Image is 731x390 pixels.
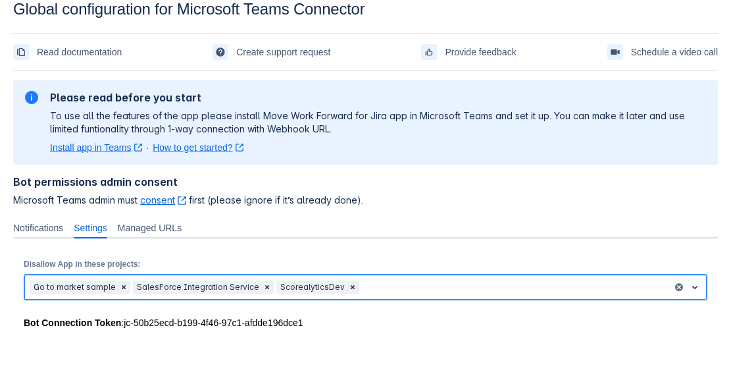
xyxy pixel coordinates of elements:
[13,194,718,207] span: Microsoft Teams admin must first (please ignore if it’s already done).
[610,47,620,57] span: videoCall
[687,279,703,295] span: open
[674,282,684,292] button: clear
[140,194,186,206] a: consent
[215,47,226,57] span: support
[213,42,330,63] a: Create support request
[347,282,358,292] span: Clear
[262,282,272,292] span: Clear
[13,175,718,188] h4: Bot permissions admin consent
[424,47,434,57] span: feedback
[50,91,707,104] h2: Please read before you start
[30,281,117,294] div: Go to market sample
[118,282,129,292] span: Clear
[24,260,707,269] p: Disallow App in these projects:
[346,281,359,294] div: Remove ScorealyticsDev
[236,42,330,63] span: Create support request
[16,47,26,57] span: documentation
[133,281,261,294] div: SalesForce Integration Service
[24,90,39,105] span: information
[117,281,130,294] div: Remove Go to market sample
[631,42,718,63] span: Schedule a video call
[13,221,63,235] span: Notifications
[153,141,243,154] a: How to get started?
[607,42,718,63] a: Schedule a video call
[50,141,142,154] a: Install app in Teams
[24,316,707,329] div: : jc-50b25ecd-b199-4f46-97c1-afdde196dce1
[37,42,122,63] span: Read documentation
[445,42,516,63] span: Provide feedback
[74,221,107,235] span: Settings
[276,281,346,294] div: ScorealyticsDev
[421,42,516,63] a: Provide feedback
[118,221,182,235] span: Managed URLs
[50,109,707,136] p: To use all the features of the app please install Move Work Forward for Jira app in Microsoft Tea...
[261,281,274,294] div: Remove SalesForce Integration Service
[13,42,122,63] a: Read documentation
[24,318,121,328] strong: Bot Connection Token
